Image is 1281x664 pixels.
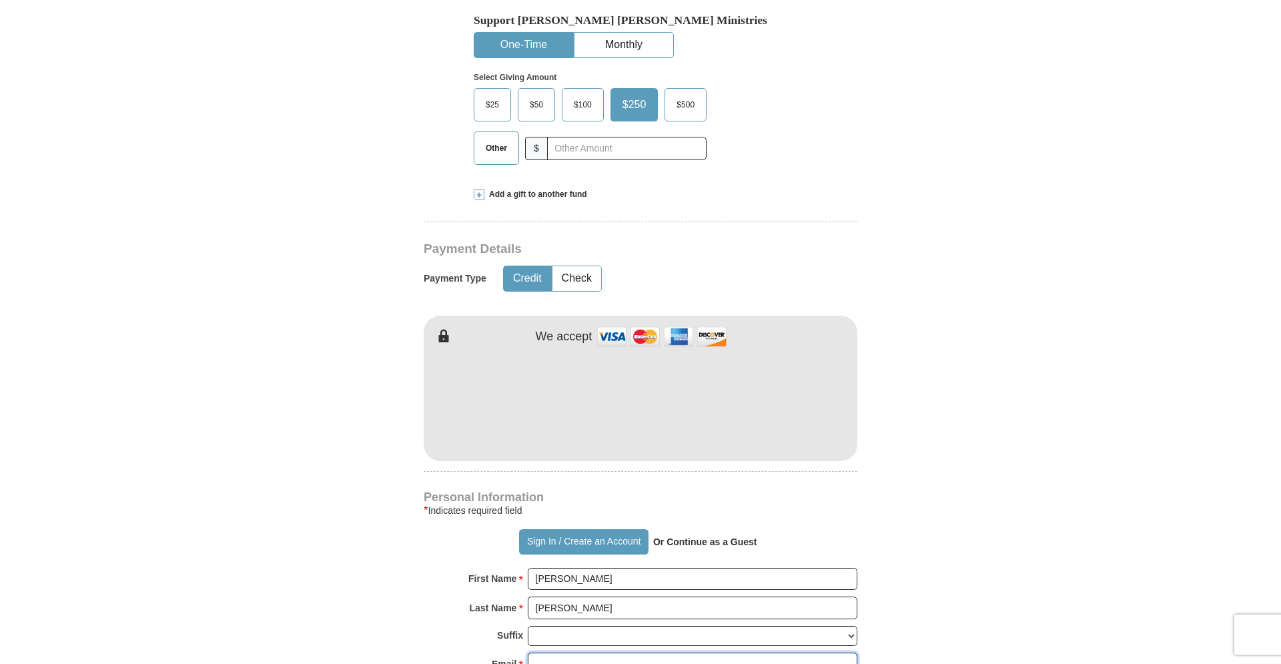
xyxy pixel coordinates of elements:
span: $500 [670,95,701,115]
span: $25 [479,95,506,115]
span: $ [525,137,548,160]
strong: Or Continue as a Guest [653,537,757,547]
span: $250 [616,95,653,115]
strong: First Name [468,569,516,588]
strong: Suffix [497,626,523,645]
button: One-Time [474,33,573,57]
button: Sign In / Create an Account [519,529,648,555]
h5: Support [PERSON_NAME] [PERSON_NAME] Ministries [474,13,807,27]
button: Credit [504,266,551,291]
span: $50 [523,95,550,115]
span: Add a gift to another fund [484,189,587,200]
strong: Last Name [470,599,517,617]
h4: Personal Information [424,492,857,503]
div: Indicates required field [424,503,857,519]
span: $100 [567,95,598,115]
h5: Payment Type [424,273,486,284]
img: credit cards accepted [595,322,729,351]
button: Check [552,266,601,291]
h4: We accept [536,330,592,344]
strong: Select Giving Amount [474,73,556,82]
input: Other Amount [547,137,707,160]
button: Monthly [574,33,673,57]
span: Other [479,138,514,158]
h3: Payment Details [424,242,764,257]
